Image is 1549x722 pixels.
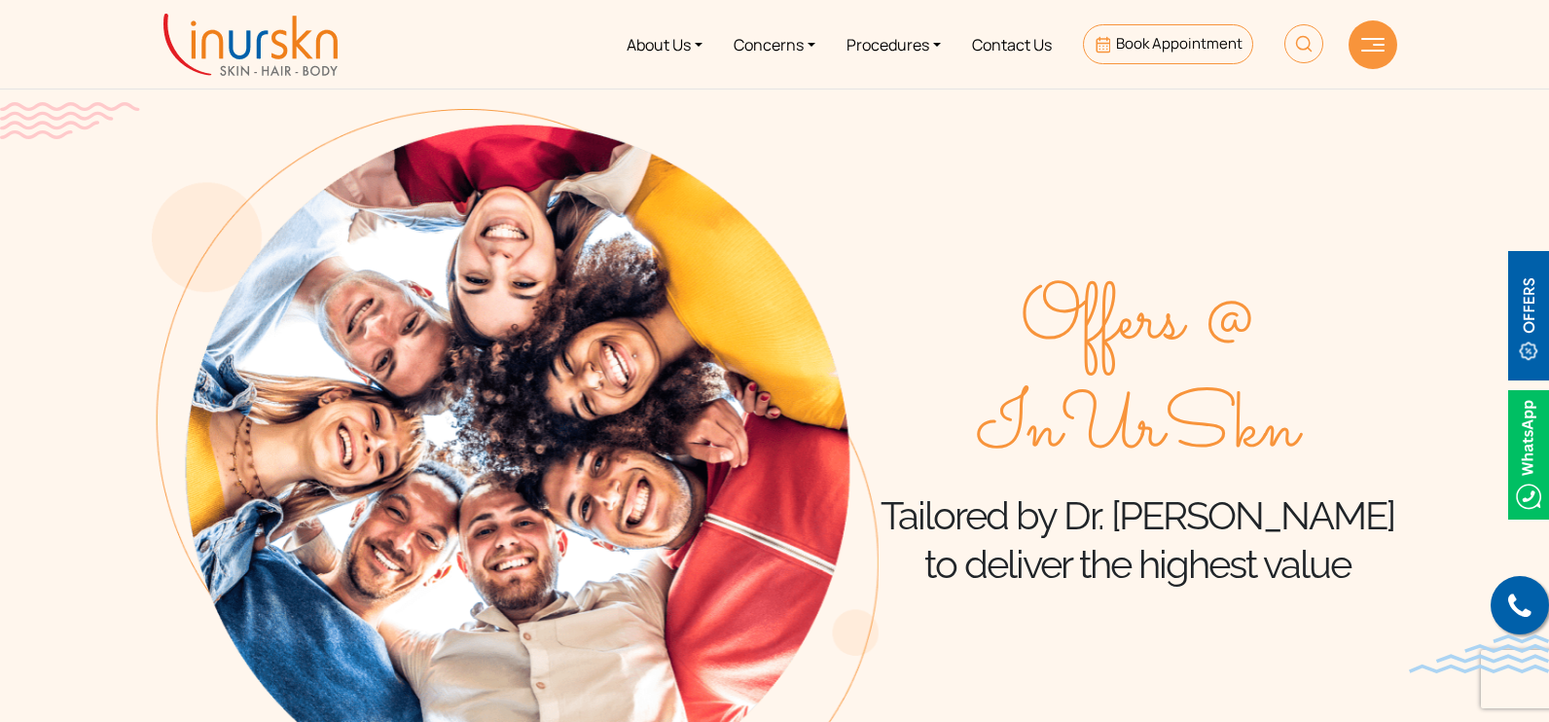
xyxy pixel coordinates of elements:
div: Tailored by Dr. [PERSON_NAME] to deliver the highest value [879,268,1397,589]
a: Procedures [831,8,956,81]
a: Book Appointment [1083,24,1253,64]
img: hamLine.svg [1361,38,1385,52]
img: offerBt [1508,251,1549,380]
a: Whatsappicon [1508,443,1549,464]
img: HeaderSearch [1284,24,1323,63]
span: Offers @ InUrSkn [879,268,1397,484]
img: inurskn-logo [163,14,338,76]
a: About Us [611,8,718,81]
span: Book Appointment [1116,33,1243,54]
a: Concerns [718,8,831,81]
img: bluewave [1409,634,1549,673]
a: Contact Us [956,8,1067,81]
img: Whatsappicon [1508,390,1549,520]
